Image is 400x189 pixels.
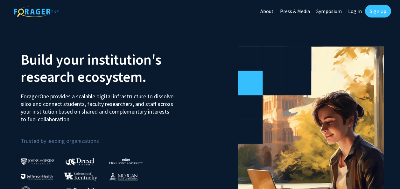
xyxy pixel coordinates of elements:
img: Thomas Jefferson University [21,174,53,180]
img: Drexel University [66,158,94,165]
img: Johns Hopkins University [21,158,54,165]
h2: Build your institution's research ecosystem. [21,51,195,85]
img: High Point University [109,157,143,164]
img: University of Kentucky [64,172,97,181]
img: ForagerOne Logo [14,6,59,17]
img: Morgan State University [109,172,138,180]
iframe: Chat [5,160,27,184]
p: ForagerOne provides a scalable digital infrastructure to dissolve silos and connect students, fac... [21,88,174,123]
a: Sign Up [365,5,391,17]
p: Trusted by leading organizations [21,128,195,146]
